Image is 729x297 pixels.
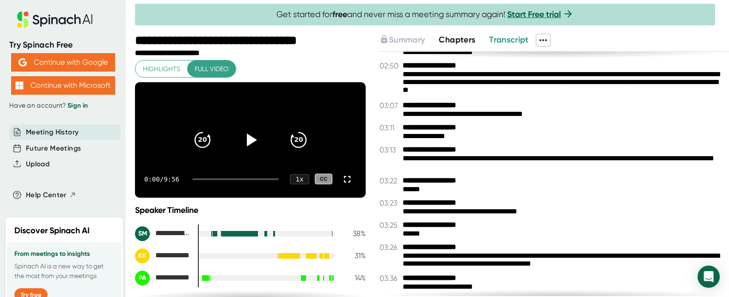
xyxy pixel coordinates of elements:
[380,34,425,46] button: Summary
[315,174,332,184] div: CC
[187,61,236,78] button: Full video
[195,63,228,75] span: Full video
[9,40,116,50] div: Try Spinach Free
[135,249,150,263] div: KK
[389,35,425,45] span: Summary
[276,9,574,20] span: Get started for and never miss a meeting summary again!
[144,176,181,183] div: 0:00 / 9:56
[26,190,76,200] button: Help Center
[380,101,400,110] span: 03:07
[698,266,720,288] div: Open Intercom Messenger
[343,273,366,282] div: 14 %
[135,226,150,241] div: SM
[26,143,81,154] button: Future Meetings
[439,34,475,46] button: Chapters
[380,221,400,230] span: 03:25
[380,145,400,154] span: 03:13
[135,249,190,263] div: Kapil Kapoor
[135,226,190,241] div: Sharada Nand Mishra
[380,61,400,70] span: 02:50
[290,174,309,184] div: 1 x
[14,261,114,281] p: Spinach AI is a new way to get the most from your meetings
[380,243,400,252] span: 03:26
[11,76,115,95] button: Continue with Microsoft
[9,102,116,110] div: Have an account?
[143,63,180,75] span: Highlights
[18,58,27,67] img: Aehbyd4JwY73AAAAAElFTkSuQmCC
[26,159,49,170] button: Upload
[332,9,347,19] b: free
[489,35,529,45] span: Transcript
[67,102,88,109] a: Sign in
[26,127,79,138] button: Meeting History
[380,274,400,283] span: 03:36
[343,251,366,260] div: 31 %
[380,199,400,207] span: 03:23
[507,9,561,19] a: Start Free trial
[14,250,114,258] h3: From meetings to insights
[135,271,150,285] div: PA
[439,35,475,45] span: Chapters
[135,271,190,285] div: Padmaja Amin
[380,176,400,185] span: 03:22
[135,61,188,78] button: Highlights
[14,224,90,237] h2: Discover Spinach AI
[26,190,67,200] span: Help Center
[135,205,366,215] div: Speaker Timeline
[11,53,115,72] button: Continue with Google
[343,229,366,238] div: 38 %
[380,123,400,132] span: 03:11
[489,34,529,46] button: Transcript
